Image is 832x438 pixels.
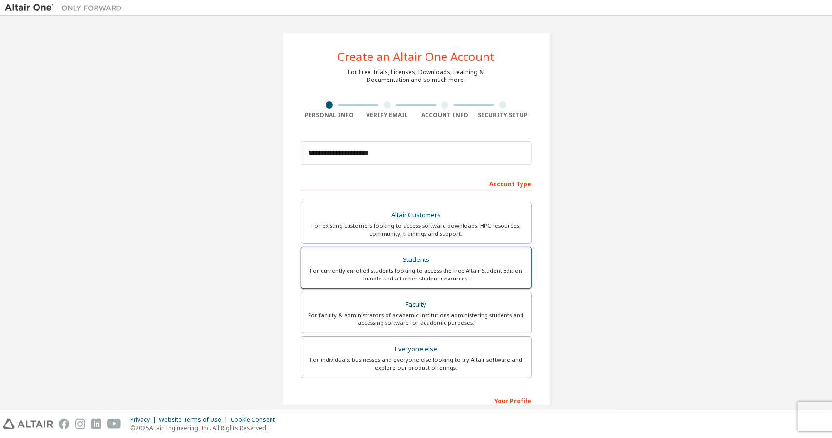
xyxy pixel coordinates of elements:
[348,68,484,84] div: For Free Trials, Licenses, Downloads, Learning & Documentation and so much more.
[130,424,281,432] p: © 2025 Altair Engineering, Inc. All Rights Reserved.
[337,51,495,62] div: Create an Altair One Account
[358,111,416,119] div: Verify Email
[474,111,532,119] div: Security Setup
[159,416,231,424] div: Website Terms of Use
[130,416,159,424] div: Privacy
[307,311,525,327] div: For faculty & administrators of academic institutions administering students and accessing softwa...
[307,342,525,356] div: Everyone else
[107,419,121,429] img: youtube.svg
[59,419,69,429] img: facebook.svg
[307,356,525,372] div: For individuals, businesses and everyone else looking to try Altair software and explore our prod...
[301,393,532,408] div: Your Profile
[301,111,359,119] div: Personal Info
[307,222,525,238] div: For existing customers looking to access software downloads, HPC resources, community, trainings ...
[3,419,53,429] img: altair_logo.svg
[307,298,525,312] div: Faculty
[307,253,525,267] div: Students
[307,208,525,222] div: Altair Customers
[75,419,85,429] img: instagram.svg
[5,3,127,13] img: Altair One
[91,419,101,429] img: linkedin.svg
[307,267,525,282] div: For currently enrolled students looking to access the free Altair Student Edition bundle and all ...
[231,416,281,424] div: Cookie Consent
[301,176,532,191] div: Account Type
[416,111,474,119] div: Account Info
